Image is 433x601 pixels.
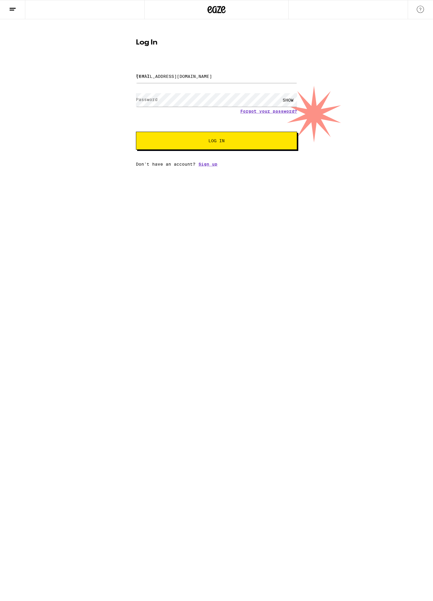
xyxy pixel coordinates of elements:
h1: Log In [136,39,297,46]
span: Hi. Need any help? [4,4,43,9]
div: SHOW [279,93,297,107]
div: Don't have an account? [136,162,297,167]
span: Log In [208,139,225,143]
label: Email [136,73,149,78]
label: Password [136,97,158,102]
button: Log In [136,132,297,150]
a: Forgot your password? [240,109,297,114]
a: Sign up [198,162,217,167]
input: Email [136,69,297,83]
